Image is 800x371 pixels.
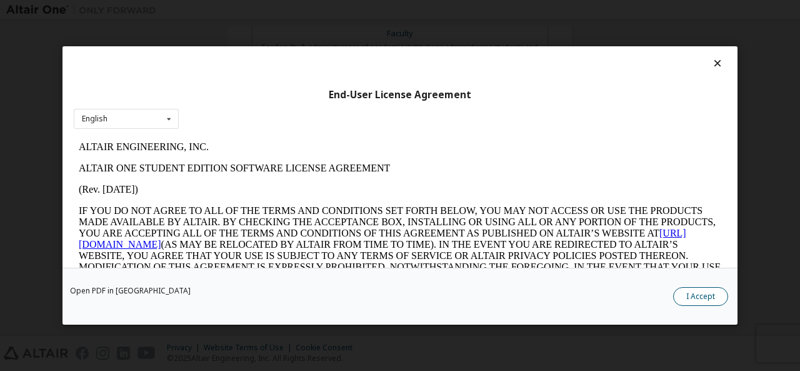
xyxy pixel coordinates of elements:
[5,91,612,113] a: [URL][DOMAIN_NAME]
[82,115,107,123] div: English
[5,48,647,59] p: (Rev. [DATE])
[74,89,726,101] div: End-User License Agreement
[5,26,647,38] p: ALTAIR ONE STUDENT EDITION SOFTWARE LICENSE AGREEMENT
[673,287,728,306] button: I Accept
[5,5,647,16] p: ALTAIR ENGINEERING, INC.
[5,69,647,159] p: IF YOU DO NOT AGREE TO ALL OF THE TERMS AND CONDITIONS SET FORTH BELOW, YOU MAY NOT ACCESS OR USE...
[70,287,191,295] a: Open PDF in [GEOGRAPHIC_DATA]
